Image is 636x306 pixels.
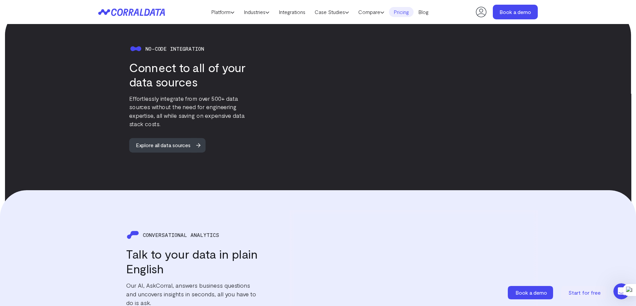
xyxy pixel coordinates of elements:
[515,289,547,296] span: Book a demo
[389,7,414,17] a: Pricing
[508,286,554,299] a: Book a demo
[414,7,433,17] a: Blog
[239,7,274,17] a: Industries
[129,94,259,128] p: Effortlessly integrate from over 500+ data sources without the need for engineering expertise, al...
[561,286,608,299] a: Start for free
[126,247,258,276] h3: Talk to your data in plain English
[613,283,629,299] iframe: Intercom live chat
[206,7,239,17] a: Platform
[493,5,538,19] a: Book a demo
[129,60,259,89] h3: Connect to all of your data sources
[274,7,310,17] a: Integrations
[129,138,211,152] a: Explore all data sources
[129,138,197,152] span: Explore all data sources
[146,45,204,51] span: No-code integration
[354,7,389,17] a: Compare
[143,232,219,238] span: CONVERSATIONAL ANALYTICS
[568,289,601,296] span: Start for free
[310,7,354,17] a: Case Studies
